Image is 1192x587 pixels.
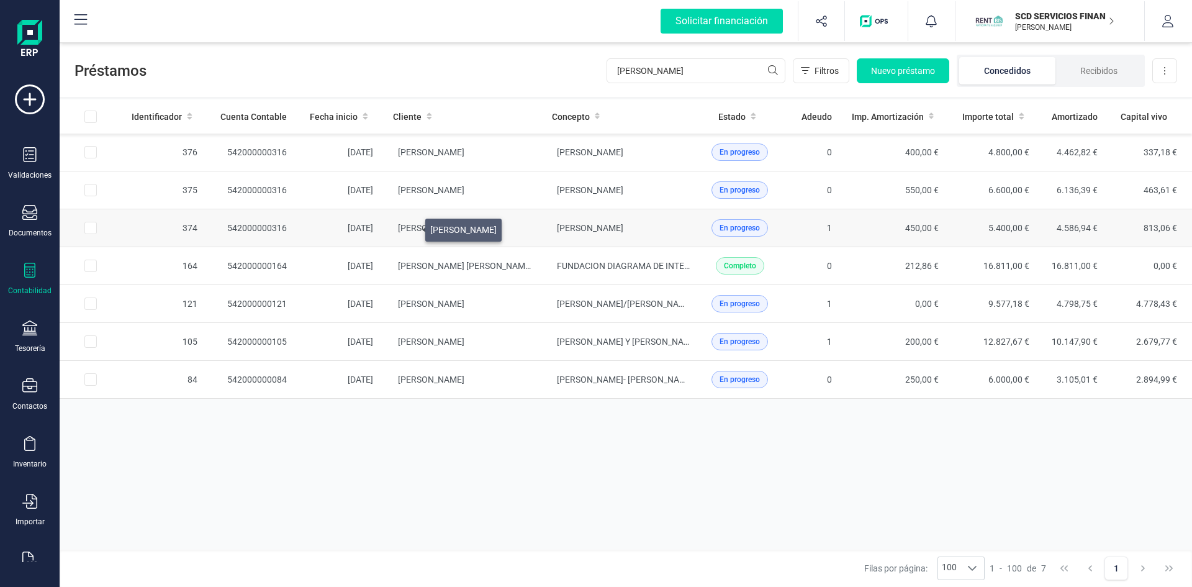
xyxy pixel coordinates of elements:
td: 200,00 € [842,323,949,361]
td: 4.462,82 € [1039,134,1108,171]
span: [PERSON_NAME] [398,223,464,233]
button: Previous Page [1078,557,1102,580]
button: Logo de OPS [852,1,900,41]
td: 542000000316 [207,171,297,209]
span: [PERSON_NAME] [557,147,623,157]
td: 550,00 € [842,171,949,209]
td: 16.811,00 € [949,247,1039,285]
img: SC [975,7,1003,35]
td: [DATE] [297,171,383,209]
div: Solicitar financiación [661,9,783,34]
div: Row Selected f571c314-f1c0-4cc6-ac57-09b8e85f874d [84,146,97,158]
td: 374 [122,209,207,247]
span: [PERSON_NAME]- [PERSON_NAME] GURMUKHDAS [PERSON_NAME] [557,375,823,385]
td: [DATE] [297,134,383,171]
span: Adeudo [801,111,832,123]
div: Row Selected ac462d02-8277-408b-8c74-fd1620abdc5f [84,184,97,196]
div: [PERSON_NAME] [425,219,502,242]
button: Solicitar financiación [646,1,798,41]
span: [PERSON_NAME] [398,185,464,195]
td: 1 [780,285,842,323]
td: 121 [122,285,207,323]
td: 105 [122,323,207,361]
td: 542000000105 [207,323,297,361]
span: [PERSON_NAME] [557,223,623,233]
td: 400,00 € [842,134,949,171]
td: [DATE] [297,209,383,247]
td: 0 [780,171,842,209]
td: 212,86 € [842,247,949,285]
span: [PERSON_NAME] [PERSON_NAME] [398,261,533,271]
td: [DATE] [297,323,383,361]
span: de [1027,562,1036,575]
span: [PERSON_NAME] [398,337,464,347]
td: 4.586,94 € [1039,209,1108,247]
td: 0 [780,134,842,171]
td: 4.800,00 € [949,134,1039,171]
td: 6.600,00 € [949,171,1039,209]
span: [PERSON_NAME] Y [PERSON_NAME] [557,337,698,347]
div: Row Selected 6b384b49-7a22-497f-84ff-af991c8e5262 [84,222,97,234]
td: 250,00 € [842,361,949,399]
td: 4.798,75 € [1039,285,1108,323]
td: 813,06 € [1108,209,1192,247]
td: 2.894,99 € [1108,361,1192,399]
td: 16.811,00 € [1039,247,1108,285]
div: Row Selected a3c2f25f-f55e-4bae-94cc-adce74d00e06 [84,335,97,348]
button: Last Page [1157,557,1181,580]
td: 84 [122,361,207,399]
span: En progreso [720,184,760,196]
span: 100 [938,557,960,580]
div: Row Selected f108fa27-0e70-46f5-9b17-005b34a6048c [84,373,97,386]
span: [PERSON_NAME] [398,375,464,385]
td: 450,00 € [842,209,949,247]
span: En progreso [720,374,760,385]
div: Row Selected dae98584-0c28-42ff-8186-6643d429b437 [84,298,97,310]
div: Inventario [13,459,47,469]
div: Importar [16,517,45,527]
span: [PERSON_NAME] [398,299,464,309]
td: [DATE] [297,247,383,285]
img: Logo Finanedi [17,20,42,60]
button: Nuevo préstamo [857,58,949,83]
span: En progreso [720,222,760,234]
td: [DATE] [297,361,383,399]
button: First Page [1052,557,1076,580]
td: 9.577,18 € [949,285,1039,323]
div: Filas por página: [864,557,985,580]
td: 463,61 € [1108,171,1192,209]
td: 542000000316 [207,209,297,247]
td: 0 [780,247,842,285]
td: 5.400,00 € [949,209,1039,247]
div: All items unselected [84,111,97,123]
td: 164 [122,247,207,285]
span: Préstamos [74,61,607,81]
button: Next Page [1131,557,1155,580]
td: 337,18 € [1108,134,1192,171]
span: [PERSON_NAME] [557,185,623,195]
td: 12.827,67 € [949,323,1039,361]
td: 542000000084 [207,361,297,399]
td: 6.136,39 € [1039,171,1108,209]
span: Nuevo préstamo [871,65,935,77]
p: [PERSON_NAME] [1015,22,1114,32]
div: Contabilidad [8,286,52,296]
span: Completo [724,260,756,271]
td: 542000000316 [207,134,297,171]
span: Filtros [815,65,839,77]
span: Cliente [393,111,422,123]
div: Contactos [12,401,47,411]
td: 1 [780,209,842,247]
td: 0,00 € [842,285,949,323]
td: 0,00 € [1108,247,1192,285]
div: Validaciones [8,170,52,180]
img: Logo de OPS [860,15,893,27]
td: 6.000,00 € [949,361,1039,399]
div: Documentos [9,228,52,238]
span: [PERSON_NAME]/[PERSON_NAME] [557,299,693,309]
td: 375 [122,171,207,209]
span: Estado [718,111,746,123]
div: - [990,562,1046,575]
td: 376 [122,134,207,171]
span: Importe total [962,111,1014,123]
